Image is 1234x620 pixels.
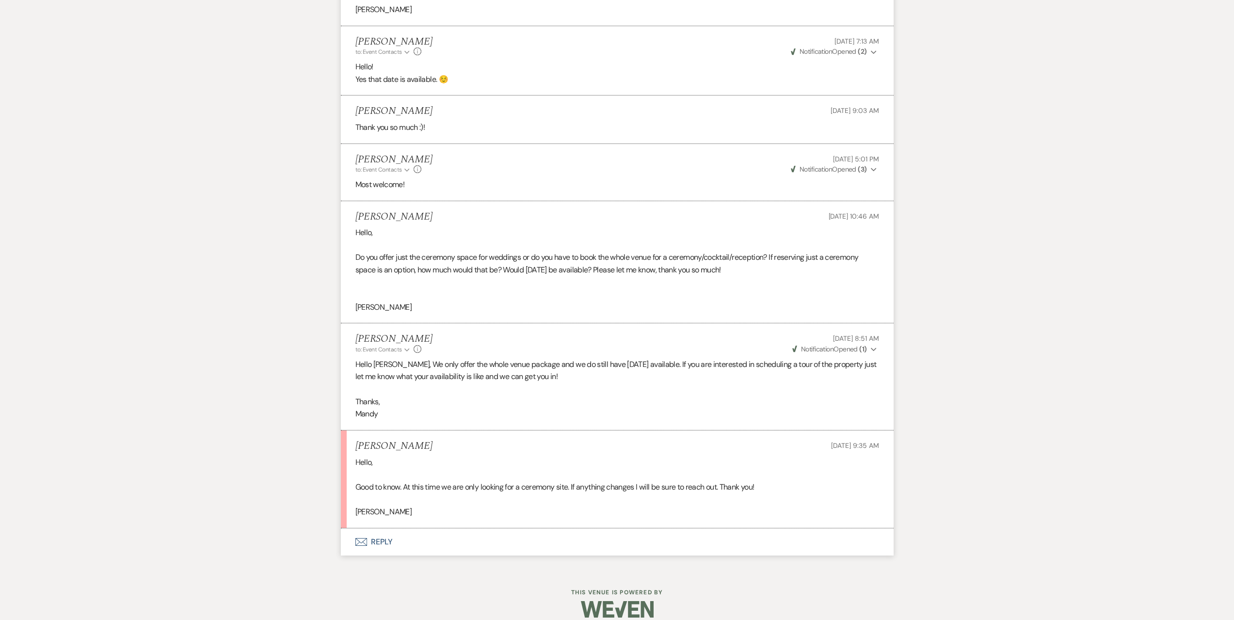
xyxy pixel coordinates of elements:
button: NotificationOpened (3) [789,164,879,175]
h5: [PERSON_NAME] [355,105,433,117]
span: Notification [800,47,832,56]
span: Opened [792,345,867,353]
button: NotificationOpened (1) [791,344,879,354]
span: [DATE] 9:35 AM [831,441,879,450]
span: Notification [801,345,833,353]
p: Mandy [355,408,879,420]
p: Hello [PERSON_NAME], We only offer the whole venue package and we do still have [DATE] available.... [355,358,879,383]
p: Hello! [355,61,879,73]
span: Opened [791,165,867,174]
span: to: Event Contacts [355,166,402,174]
button: to: Event Contacts [355,48,411,56]
span: [DATE] 7:13 AM [834,37,879,46]
p: Thanks, [355,396,879,408]
span: [DATE] 10:46 AM [829,212,879,221]
h5: [PERSON_NAME] [355,211,433,223]
span: Notification [800,165,832,174]
span: to: Event Contacts [355,346,402,353]
span: Opened [791,47,867,56]
strong: ( 3 ) [858,165,866,174]
h5: [PERSON_NAME] [355,154,433,166]
p: Most welcome! [355,178,879,191]
h5: [PERSON_NAME] [355,36,433,48]
span: [DATE] 9:03 AM [831,106,879,115]
div: Hello, Good to know. At this time we are only looking for a ceremony site. If anything changes I ... [355,456,879,518]
button: Reply [341,528,894,556]
span: to: Event Contacts [355,48,402,56]
button: to: Event Contacts [355,165,411,174]
p: Yes that date is available. ☺️ [355,73,879,86]
span: [DATE] 5:01 PM [833,155,879,163]
strong: ( 2 ) [858,47,866,56]
strong: ( 1 ) [859,345,866,353]
button: to: Event Contacts [355,345,411,354]
span: [DATE] 8:51 AM [833,334,879,343]
h5: [PERSON_NAME] [355,333,433,345]
p: Thank you so much :)! [355,121,879,134]
button: NotificationOpened (2) [789,47,879,57]
div: Hello, Do you offer just the ceremony space for weddings or do you have to book the whole venue f... [355,226,879,313]
h5: [PERSON_NAME] [355,440,433,452]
